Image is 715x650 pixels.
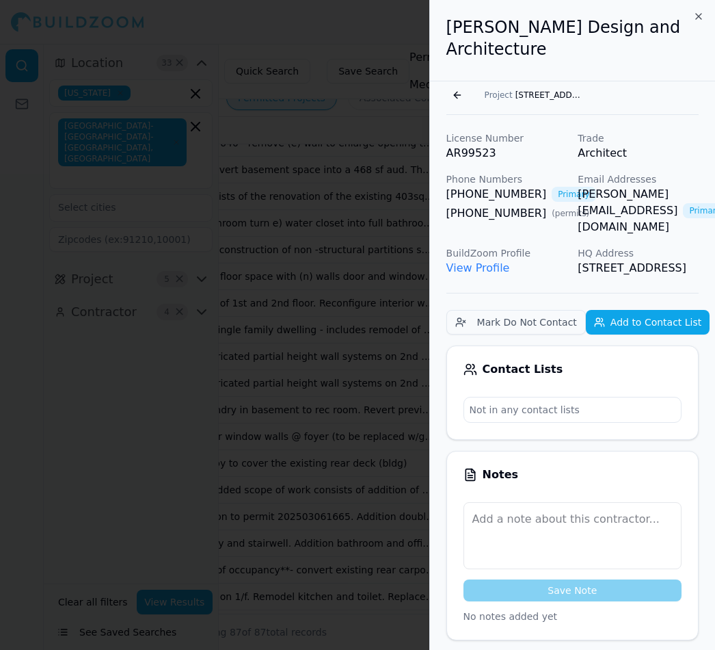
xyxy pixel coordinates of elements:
p: AR99523 [446,145,567,161]
h2: [PERSON_NAME] Design and Architecture [446,16,699,60]
p: Email Addresses [578,172,699,186]
p: No notes added yet [463,610,682,623]
p: Trade [578,131,699,145]
span: ( permits ) [552,208,589,219]
span: Primary [552,187,595,202]
p: License Number [446,131,567,145]
a: View Profile [446,261,510,274]
p: [STREET_ADDRESS] [578,260,699,276]
button: Mark Do Not Contact [446,310,586,335]
span: [STREET_ADDRESS] [515,90,584,101]
p: Phone Numbers [446,172,567,186]
p: Architect [578,145,699,161]
div: Contact Lists [463,363,682,376]
div: Notes [463,468,682,482]
span: Project [485,90,513,101]
a: [PHONE_NUMBER] [446,205,547,222]
p: Not in any contact lists [464,398,681,422]
button: Project[STREET_ADDRESS] [476,86,592,105]
a: [PHONE_NUMBER] [446,186,547,203]
button: Add to Contact List [586,310,710,335]
a: [PERSON_NAME][EMAIL_ADDRESS][DOMAIN_NAME] [578,186,677,235]
p: HQ Address [578,246,699,260]
p: BuildZoom Profile [446,246,567,260]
